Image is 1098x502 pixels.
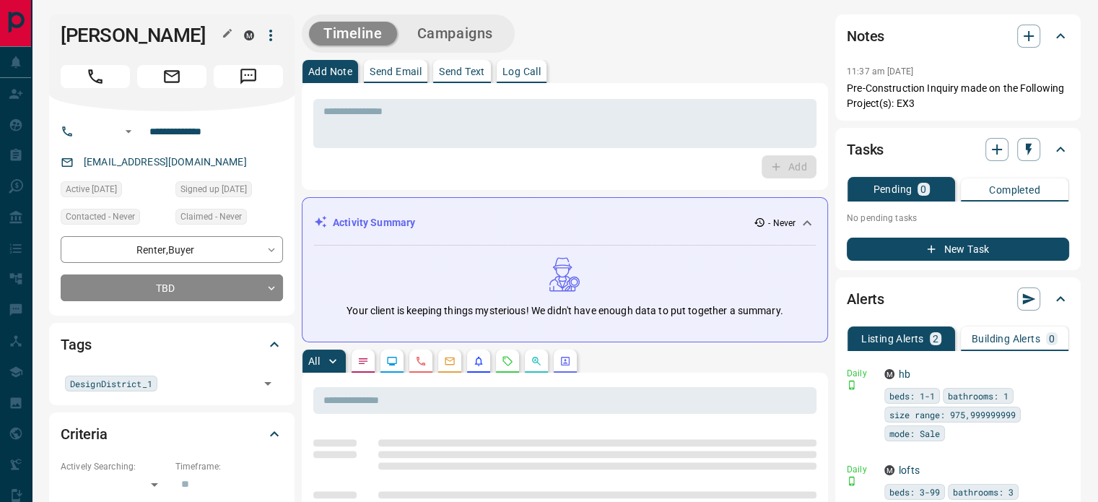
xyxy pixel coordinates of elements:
[386,355,398,367] svg: Lead Browsing Activity
[847,81,1069,111] p: Pre-Construction Inquiry made on the Following Project(s): EX3
[972,334,1040,344] p: Building Alerts
[847,138,884,161] h2: Tasks
[180,209,242,224] span: Claimed - Never
[847,19,1069,53] div: Notes
[357,355,369,367] svg: Notes
[370,66,422,77] p: Send Email
[61,423,108,446] h2: Criteria
[473,355,484,367] svg: Listing Alerts
[61,327,283,362] div: Tags
[899,368,910,380] a: hb
[333,215,415,230] p: Activity Summary
[847,463,876,476] p: Daily
[847,238,1069,261] button: New Task
[84,156,247,168] a: [EMAIL_ADDRESS][DOMAIN_NAME]
[175,460,283,473] p: Timeframe:
[920,184,926,194] p: 0
[137,65,206,88] span: Email
[884,369,894,379] div: mrloft.ca
[989,185,1040,195] p: Completed
[175,181,283,202] div: Mon Feb 06 2012
[847,25,884,48] h2: Notes
[70,376,152,391] span: DesignDistrict_1
[889,407,1016,422] span: size range: 975,999999999
[308,66,352,77] p: Add Note
[308,356,320,366] p: All
[768,217,796,230] p: - Never
[899,464,920,476] a: lofts
[347,303,783,319] p: Your client is keeping things mysterious! We didn't have enough data to put together a summary.
[66,209,135,224] span: Contacted - Never
[847,66,913,77] p: 11:37 am [DATE]
[314,209,816,236] div: Activity Summary- Never
[953,485,1014,499] span: bathrooms: 3
[502,66,541,77] p: Log Call
[61,460,168,473] p: Actively Searching:
[444,355,456,367] svg: Emails
[889,389,935,403] span: beds: 1-1
[861,334,924,344] p: Listing Alerts
[61,24,222,47] h1: [PERSON_NAME]
[933,334,938,344] p: 2
[61,181,168,202] div: Thu Apr 07 2022
[180,182,247,196] span: Signed up [DATE]
[502,355,513,367] svg: Requests
[873,184,912,194] p: Pending
[847,132,1069,167] div: Tasks
[889,426,940,441] span: mode: Sale
[309,22,397,46] button: Timeline
[415,355,427,367] svg: Calls
[889,485,940,499] span: beds: 3-99
[847,207,1069,229] p: No pending tasks
[439,66,485,77] p: Send Text
[403,22,507,46] button: Campaigns
[531,355,542,367] svg: Opportunities
[61,65,130,88] span: Call
[847,367,876,380] p: Daily
[66,182,117,196] span: Active [DATE]
[61,236,283,263] div: Renter , Buyer
[847,282,1069,316] div: Alerts
[847,476,857,486] svg: Push Notification Only
[120,123,137,140] button: Open
[61,333,91,356] h2: Tags
[258,373,278,394] button: Open
[61,274,283,301] div: TBD
[559,355,571,367] svg: Agent Actions
[847,287,884,311] h2: Alerts
[884,465,894,475] div: mrloft.ca
[214,65,283,88] span: Message
[1049,334,1055,344] p: 0
[61,417,283,451] div: Criteria
[244,30,254,40] div: mrloft.ca
[847,380,857,390] svg: Push Notification Only
[948,389,1008,403] span: bathrooms: 1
